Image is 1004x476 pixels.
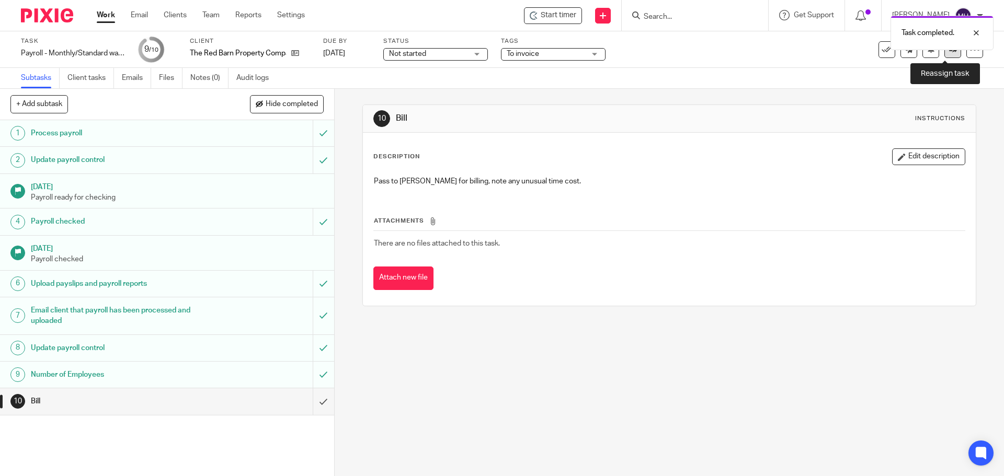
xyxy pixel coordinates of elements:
a: Emails [122,68,151,88]
button: Edit description [892,148,965,165]
a: Client tasks [67,68,114,88]
a: Subtasks [21,68,60,88]
p: The Red Barn Property Company [190,48,286,59]
h1: [DATE] [31,179,324,192]
button: Attach new file [373,266,433,290]
button: Hide completed [250,95,324,113]
span: Attachments [374,218,424,224]
p: Description [373,153,420,161]
a: Notes (0) [190,68,229,88]
p: Payroll checked [31,254,324,264]
div: 9 [144,43,158,55]
div: 4 [10,215,25,229]
h1: Email client that payroll has been processed and uploaded [31,303,212,329]
a: Settings [277,10,305,20]
div: The Red Barn Property Company - Payroll - Monthly/Standard wages/No Pension [524,7,582,24]
img: svg%3E [955,7,972,24]
label: Tags [501,37,606,45]
h1: Payroll checked [31,214,212,229]
div: Payroll - Monthly/Standard wages/No Pension [21,48,125,59]
h1: Bill [396,113,692,124]
a: Team [202,10,220,20]
div: 6 [10,276,25,291]
label: Status [383,37,488,45]
span: Hide completed [266,100,318,109]
p: Payroll ready for checking [31,192,324,203]
p: Task completed. [902,28,954,38]
div: 8 [10,341,25,355]
h1: Bill [31,393,212,409]
span: To invoice [507,50,539,57]
span: Not started [389,50,426,57]
a: Email [131,10,148,20]
div: 1 [10,126,25,141]
label: Client [190,37,310,45]
span: [DATE] [323,50,345,57]
a: Reports [235,10,261,20]
label: Due by [323,37,370,45]
span: There are no files attached to this task. [374,240,500,247]
h1: Upload payslips and payroll reports [31,276,212,292]
div: 10 [373,110,390,127]
h1: Update payroll control [31,340,212,356]
div: 9 [10,367,25,382]
div: Instructions [915,114,965,123]
h1: Update payroll control [31,152,212,168]
a: Audit logs [236,68,277,88]
label: Task [21,37,125,45]
div: 10 [10,394,25,409]
h1: Process payroll [31,125,212,141]
a: Work [97,10,115,20]
div: 2 [10,153,25,168]
a: Clients [164,10,187,20]
img: Pixie [21,8,73,22]
a: Files [159,68,182,88]
button: + Add subtask [10,95,68,113]
p: Pass to [PERSON_NAME] for billing, note any unusual time cost. [374,176,964,187]
h1: Number of Employees [31,367,212,382]
small: /10 [149,47,158,53]
h1: [DATE] [31,241,324,254]
div: 7 [10,308,25,323]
